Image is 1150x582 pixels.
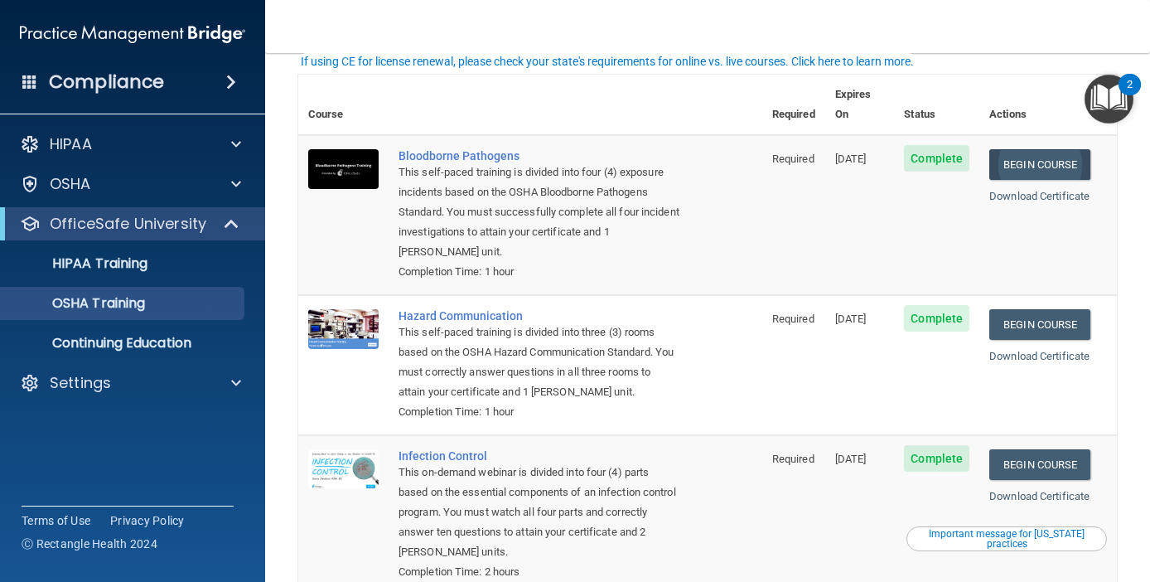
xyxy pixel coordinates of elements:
[989,309,1090,340] a: Begin Course
[50,174,91,194] p: OSHA
[22,536,157,552] span: Ⓒ Rectangle Health 2024
[20,17,245,51] img: PMB logo
[399,463,679,562] div: This on-demand webinar is divided into four (4) parts based on the essential components of an inf...
[11,255,147,272] p: HIPAA Training
[989,350,1090,362] a: Download Certificate
[835,453,867,465] span: [DATE]
[20,214,240,234] a: OfficeSafe University
[772,453,814,465] span: Required
[835,153,867,165] span: [DATE]
[909,529,1104,549] div: Important message for [US_STATE] practices
[399,323,679,402] div: This self-paced training is divided into three (3) rooms based on the OSHA Hazard Communication S...
[835,313,867,325] span: [DATE]
[49,70,164,94] h4: Compliance
[825,75,895,135] th: Expires On
[11,335,237,352] p: Continuing Education
[989,449,1090,480] a: Begin Course
[301,56,914,67] div: If using CE for license renewal, please check your state's requirements for online vs. live cours...
[50,134,92,154] p: HIPAA
[399,149,679,162] a: Bloodborne Pathogens
[399,262,679,282] div: Completion Time: 1 hour
[22,512,90,529] a: Terms of Use
[989,190,1090,202] a: Download Certificate
[906,526,1107,551] button: Read this if you are a dental practitioner in the state of CA
[399,402,679,422] div: Completion Time: 1 hour
[979,75,1117,135] th: Actions
[989,149,1090,180] a: Begin Course
[894,75,979,135] th: Status
[50,214,206,234] p: OfficeSafe University
[298,53,916,70] button: If using CE for license renewal, please check your state's requirements for online vs. live cours...
[772,153,814,165] span: Required
[1127,85,1133,106] div: 2
[110,512,185,529] a: Privacy Policy
[904,145,969,172] span: Complete
[904,445,969,472] span: Complete
[399,449,679,463] a: Infection Control
[762,75,825,135] th: Required
[1085,75,1133,124] button: Open Resource Center, 2 new notifications
[989,490,1090,502] a: Download Certificate
[904,305,969,332] span: Complete
[50,373,111,393] p: Settings
[399,162,679,262] div: This self-paced training is divided into four (4) exposure incidents based on the OSHA Bloodborne...
[772,313,814,325] span: Required
[20,134,241,154] a: HIPAA
[11,295,145,312] p: OSHA Training
[399,309,679,323] a: Hazard Communication
[298,75,389,135] th: Course
[399,562,679,582] div: Completion Time: 2 hours
[20,373,241,393] a: Settings
[20,174,241,194] a: OSHA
